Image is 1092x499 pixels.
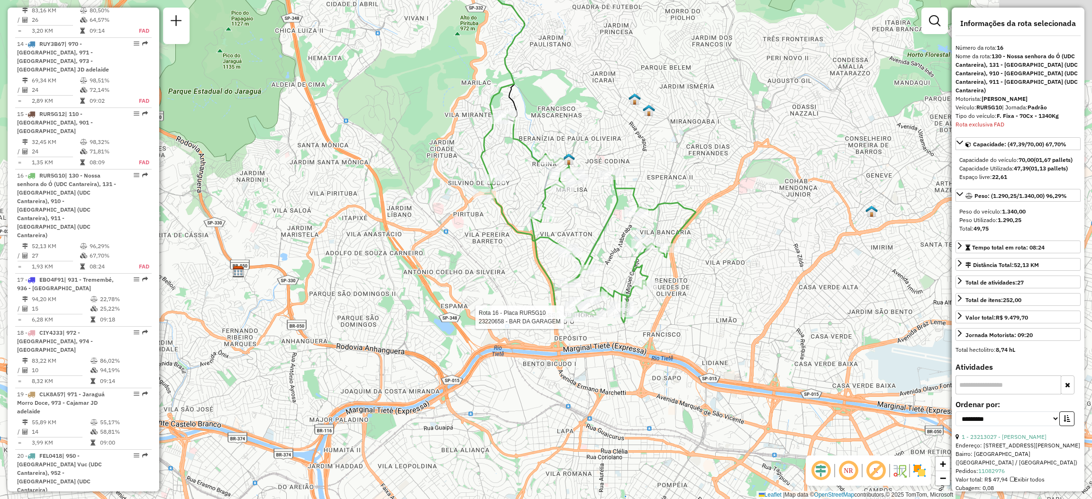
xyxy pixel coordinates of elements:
[89,137,128,147] td: 98,32%
[965,331,1033,339] div: Jornada Motorista: 09:20
[1034,156,1073,163] strong: (01,67 pallets)
[628,93,641,105] img: UDC Cantareira
[22,87,28,93] i: Total de Atividades
[128,262,150,271] td: FAD
[940,458,946,470] span: +
[22,253,28,258] i: Total de Atividades
[89,251,128,260] td: 67,70%
[965,296,1021,304] div: Total de itens:
[39,110,65,117] span: RUR5G12
[17,15,22,25] td: /
[142,453,148,458] em: Rota exportada
[31,158,80,167] td: 1,35 KM
[31,76,80,85] td: 69,34 KM
[955,346,1081,354] div: Total hectolitro:
[89,158,128,167] td: 08:09
[80,87,87,93] i: % de utilização da cubagem
[31,251,80,260] td: 27
[982,95,1028,102] strong: [PERSON_NAME]
[959,224,1077,233] div: Total:
[89,6,128,15] td: 80,50%
[31,315,90,324] td: 6,28 KM
[100,315,147,324] td: 09:18
[1059,411,1074,426] button: Ordem crescente
[955,241,1081,253] a: Tempo total em rota: 08:24
[17,251,22,260] td: /
[974,192,1067,199] span: Peso: (1.290,25/1.340,00) 96,29%
[1019,156,1034,163] strong: 70,00
[959,164,1077,173] div: Capacidade Utilizada:
[91,306,98,312] i: % de utilização da cubagem
[17,40,109,73] span: 14 -
[134,330,139,335] em: Opções
[80,160,85,165] i: Tempo total em rota
[865,205,878,217] img: 613 UDC WCL Casa Verde
[17,85,22,95] td: /
[783,491,784,498] span: |
[134,453,139,458] em: Opções
[100,376,147,386] td: 09:14
[100,427,147,437] td: 58,81%
[17,329,93,353] span: | 972 - [GEOGRAPHIC_DATA], 974 - [GEOGRAPHIC_DATA]
[17,26,22,36] td: =
[91,367,98,373] i: % de utilização da cubagem
[955,399,1081,410] label: Ordenar por:
[17,262,22,271] td: =
[89,147,128,156] td: 71,81%
[80,149,87,154] i: % de utilização da cubagem
[925,11,944,30] a: Exibir filtros
[955,450,1081,467] div: Bairro: [GEOGRAPHIC_DATA] ([GEOGRAPHIC_DATA] / [GEOGRAPHIC_DATA])
[134,391,139,397] em: Opções
[89,76,128,85] td: 98,51%
[91,429,98,435] i: % de utilização da cubagem
[965,279,1024,286] span: Total de atividades:
[80,17,87,23] i: % de utilização da cubagem
[1017,279,1024,286] strong: 27
[100,304,147,313] td: 25,22%
[31,294,90,304] td: 94,20 KM
[955,112,1081,120] div: Tipo do veículo:
[89,262,128,271] td: 08:24
[17,391,105,415] span: 19 -
[89,85,128,95] td: 72,14%
[17,391,105,415] span: | 971 - Jaraguá Morro Doce, 973 - Cajamar JD adelaide
[142,391,148,397] em: Rota exportada
[955,19,1081,28] h4: Informações da rota selecionada
[1029,165,1068,172] strong: (01,13 pallets)
[31,147,80,156] td: 24
[31,85,80,95] td: 24
[22,8,28,13] i: Distância Total
[955,276,1081,288] a: Total de atividades:27
[80,8,87,13] i: % de utilização do peso
[756,491,955,499] div: Map data © contributors,© 2025 TomTom, Microsoft
[89,96,128,106] td: 09:02
[936,471,950,485] a: Zoom out
[955,328,1081,341] a: Jornada Motorista: 09:20
[996,314,1028,321] strong: R$ 9.479,70
[22,419,28,425] i: Distância Total
[80,243,87,249] i: % de utilização do peso
[992,173,1007,180] strong: 22,61
[91,440,95,446] i: Tempo total em rota
[974,225,989,232] strong: 49,75
[232,266,245,278] img: CDD São Paulo
[100,438,147,447] td: 09:00
[80,28,85,34] i: Tempo total em rota
[22,139,28,145] i: Distância Total
[31,6,80,15] td: 83,16 KM
[39,391,64,398] span: CLK8A57
[965,313,1028,322] div: Valor total:
[100,356,147,365] td: 86,02%
[31,137,80,147] td: 32,45 KM
[955,137,1081,150] a: Capacidade: (47,39/70,00) 67,70%
[997,44,1003,51] strong: 16
[912,463,927,478] img: Exibir/Ocultar setores
[31,438,90,447] td: 3,99 KM
[22,17,28,23] i: Total de Atividades
[563,153,575,165] img: UDC Sítio Morro Grande
[142,111,148,116] em: Rota exportada
[959,156,1077,164] div: Capacidade do veículo:
[17,158,22,167] td: =
[89,15,128,25] td: 64,57%
[997,112,1059,119] strong: F. Fixa - 70Cx - 1340Kg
